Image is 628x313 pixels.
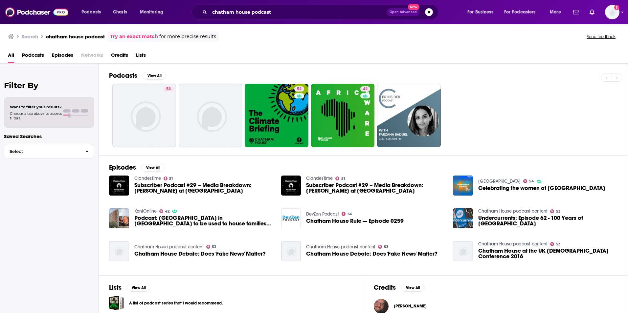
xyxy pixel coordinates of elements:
span: 66 [348,213,352,216]
a: 53 [550,209,561,213]
a: 53 [206,245,217,249]
a: 42 [360,86,370,92]
a: Undercurrents: Episode 62 - 100 Years of Chatham House [478,215,617,226]
a: Chatham House podcast content [306,244,375,250]
a: EpisodesView All [109,163,165,172]
a: Chatham House Rule — Episode 0259 [306,218,404,224]
a: 53 [112,84,176,147]
a: 53 [164,86,173,92]
a: Podcast: Anchorage House in Chatham to be used to house families from London [134,215,273,226]
a: 52 [245,84,308,147]
a: PodcastsView All [109,72,166,80]
span: Networks [81,50,103,63]
span: More [550,8,561,17]
a: A list of podcast series that I would recommend. [109,296,124,310]
span: Podcasts [81,8,101,17]
img: Subscriber Podcast #29 – Media Breakdown: Armando Iannucci at Chatham House [281,176,301,196]
a: CreditsView All [374,283,425,292]
h3: chatham house podcast [46,33,105,40]
img: Podcast: Anchorage House in Chatham to be used to house families from London [109,208,129,228]
a: 52 [294,86,304,92]
span: Chatham House at the UK [DEMOGRAPHIC_DATA] Conference 2016 [478,248,617,259]
a: Chatham House podcast content [478,208,548,214]
a: A list of podcast series that I would recommend. [129,300,223,307]
span: 53 [556,243,561,246]
button: View All [141,164,165,172]
button: Open AdvancedNew [387,8,420,16]
button: open menu [463,7,502,17]
span: For Business [467,8,493,17]
span: New [408,4,420,10]
span: For Podcasters [504,8,536,17]
span: Podcast: [GEOGRAPHIC_DATA] in [GEOGRAPHIC_DATA] to be used to house families from [GEOGRAPHIC_DATA] [134,215,273,226]
button: open menu [500,7,545,17]
a: Subscriber Podcast #29 – Media Breakdown: Armando Iannucci at Chatham House [109,176,129,196]
button: Show profile menu [605,5,619,19]
span: Charts [113,8,127,17]
img: Undercurrents: Episode 62 - 100 Years of Chatham House [453,208,473,228]
span: Chatham House Debate: Does 'Fake News' Matter? [134,251,266,257]
a: Lists [136,50,146,63]
span: Open Advanced [390,10,417,14]
a: KentOnline [134,208,157,214]
a: All [8,50,14,63]
span: 53 [556,210,561,213]
a: Chatham House podcast content [478,241,548,247]
span: Want to filter your results? [10,105,62,109]
img: Chatham House Debate: Does 'Fake News' Matter? [281,241,301,261]
img: Celebrating the women of Chatham House [453,176,473,196]
h2: Lists [109,283,122,292]
button: Select [4,144,94,159]
a: 53 [378,245,389,249]
button: View All [143,72,166,80]
span: 53 [212,245,216,248]
h2: Episodes [109,163,136,172]
span: Logged in as cfurneaux [605,5,619,19]
span: Choose a tab above to access filters. [10,111,62,120]
p: Saved Searches [4,133,94,139]
a: 54 [523,179,534,183]
a: ClandesTime [134,176,161,181]
span: [PERSON_NAME] [394,303,427,309]
a: Subscriber Podcast #29 – Media Breakdown: Armando Iannucci at Chatham House [306,182,445,194]
h2: Podcasts [109,72,137,80]
a: 51 [164,177,173,180]
img: Chatham House Rule — Episode 0259 [281,208,301,228]
span: Celebrating the women of [GEOGRAPHIC_DATA] [478,185,605,191]
a: 53 [550,242,561,246]
span: 51 [169,177,173,180]
a: Chatham House Debate: Does 'Fake News' Matter? [109,241,129,261]
a: 42 [311,84,375,147]
span: Select [4,149,80,154]
a: Try an exact match [110,33,158,40]
span: Undercurrents: Episode 62 - 100 Years of [GEOGRAPHIC_DATA] [478,215,617,226]
h2: Credits [374,283,396,292]
a: Podcasts [22,50,44,63]
button: View All [127,284,150,292]
button: open menu [135,7,172,17]
a: Charts [109,7,131,17]
a: Celebrating the women of Chatham House [478,185,605,191]
a: 51 [335,177,345,180]
span: Monitoring [140,8,163,17]
a: ClandesTime [306,176,333,181]
a: ListsView All [109,283,150,292]
img: Podchaser - Follow, Share and Rate Podcasts [5,6,68,18]
a: Chatham House at the UK Labour Party Conference 2016 [453,241,473,261]
button: open menu [77,7,109,17]
a: Chatham House Debate: Does 'Fake News' Matter? [306,251,437,257]
div: Search podcasts, credits, & more... [198,5,445,20]
a: Brian Cottington [394,303,427,309]
span: 53 [384,245,389,248]
a: Chatham House at the UK Labour Party Conference 2016 [478,248,617,259]
h2: Filter By [4,81,94,90]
